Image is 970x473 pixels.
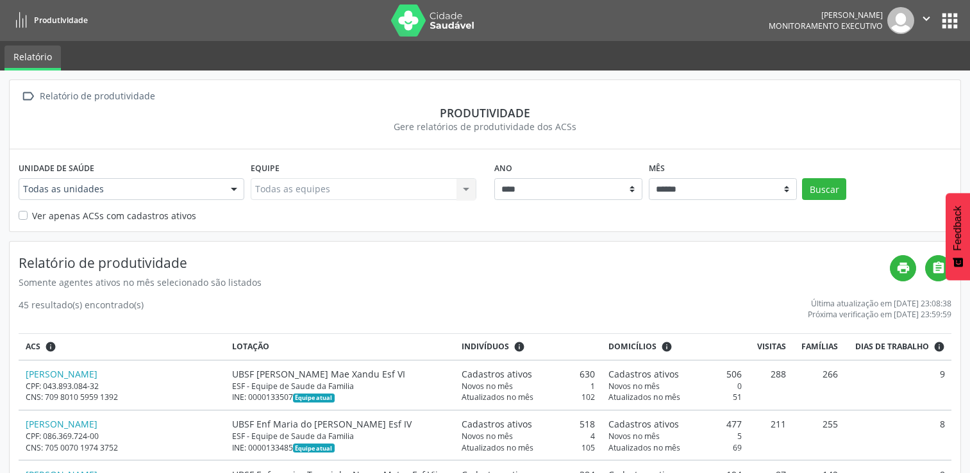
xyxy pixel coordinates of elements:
span: Cadastros ativos [608,367,679,381]
div: 69 [608,442,742,453]
span: Produtividade [34,15,88,26]
span: Cadastros ativos [608,417,679,431]
span: ACS [26,341,40,353]
label: Ver apenas ACSs com cadastros ativos [32,209,196,222]
span: Novos no mês [462,431,513,442]
div: 0 [608,381,742,392]
div: Relatório de produtividade [37,87,157,106]
i:  [932,261,946,275]
div: 45 resultado(s) encontrado(s) [19,298,144,320]
a: [PERSON_NAME] [26,368,97,380]
span: Atualizados no mês [608,392,680,402]
th: Visitas [749,334,792,360]
h4: Relatório de produtividade [19,255,890,271]
span: Atualizados no mês [608,442,680,453]
button:  [914,7,939,34]
i:  [919,12,933,26]
span: Dias de trabalho [855,341,929,353]
span: Atualizados no mês [462,442,533,453]
i: ACSs que estiveram vinculados a uma UBS neste período, mesmo sem produtividade. [45,341,56,353]
span: Domicílios [608,341,656,353]
label: Ano [494,158,512,178]
div: ESF - Equipe de Saude da Familia [232,431,449,442]
td: 8 [844,410,951,460]
div: Última atualização em [DATE] 23:08:38 [808,298,951,309]
div: CNS: 705 0070 1974 3752 [26,442,219,453]
label: Equipe [251,158,280,178]
i:  [19,87,37,106]
div: INE: 0000133507 [232,392,449,402]
td: 288 [749,360,792,410]
a: print [890,255,916,281]
div: INE: 0000133485 [232,442,449,453]
label: Mês [649,158,665,178]
span: Novos no mês [608,381,660,392]
a:  Relatório de produtividade [19,87,157,106]
div: CNS: 709 8010 5959 1392 [26,392,219,402]
div: Produtividade [19,106,951,120]
button: apps [939,10,961,32]
button: Feedback - Mostrar pesquisa [946,193,970,280]
i: <div class="text-left"> <div> <strong>Cadastros ativos:</strong> Cadastros que estão vinculados a... [661,341,673,353]
div: 102 [462,392,595,402]
div: 4 [462,431,595,442]
span: Novos no mês [608,431,660,442]
span: Esta é a equipe atual deste Agente [293,444,335,452]
div: 506 [608,367,742,381]
td: 266 [792,360,844,410]
i: <div class="text-left"> <div> <strong>Cadastros ativos:</strong> Cadastros que estão vinculados a... [514,341,525,353]
div: Gere relatórios de produtividade dos ACSs [19,120,951,133]
span: Todas as unidades [23,183,218,195]
div: 630 [462,367,595,381]
div: Somente agentes ativos no mês selecionado são listados [19,276,890,289]
i: Dias em que o(a) ACS fez pelo menos uma visita, ou ficha de cadastro individual ou cadastro domic... [933,341,945,353]
span: Esta é a equipe atual deste Agente [293,394,335,402]
a: [PERSON_NAME] [26,418,97,430]
i: print [896,261,910,275]
div: CPF: 086.369.724-00 [26,431,219,442]
div: [PERSON_NAME] [769,10,883,21]
span: Atualizados no mês [462,392,533,402]
div: 51 [608,392,742,402]
div: ESF - Equipe de Saude da Familia [232,381,449,392]
div: 5 [608,431,742,442]
span: Indivíduos [462,341,509,353]
div: 105 [462,442,595,453]
div: UBSF [PERSON_NAME] Mae Xandu Esf VI [232,367,449,381]
span: Cadastros ativos [462,417,532,431]
div: CPF: 043.893.084-32 [26,381,219,392]
img: img [887,7,914,34]
th: Lotação [225,334,455,360]
div: 477 [608,417,742,431]
a: Relatório [4,46,61,71]
span: Feedback [952,206,964,251]
span: Cadastros ativos [462,367,532,381]
span: Monitoramento Executivo [769,21,883,31]
span: Novos no mês [462,381,513,392]
td: 9 [844,360,951,410]
button: Buscar [802,178,846,200]
div: Próxima verificação em [DATE] 23:59:59 [808,309,951,320]
td: 255 [792,410,844,460]
div: 518 [462,417,595,431]
label: Unidade de saúde [19,158,94,178]
div: 1 [462,381,595,392]
a: Produtividade [9,10,88,31]
th: Famílias [792,334,844,360]
td: 211 [749,410,792,460]
div: UBSF Enf Maria do [PERSON_NAME] Esf IV [232,417,449,431]
a:  [925,255,951,281]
